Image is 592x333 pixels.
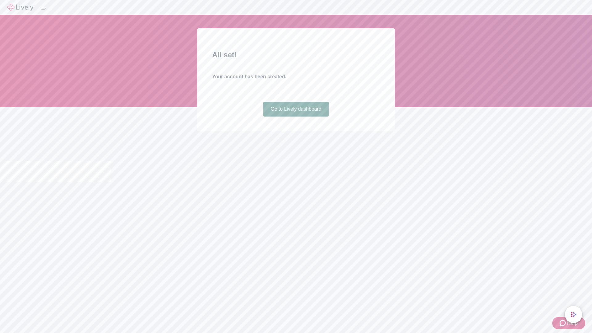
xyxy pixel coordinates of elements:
[565,306,582,323] button: chat
[560,319,567,327] svg: Zendesk support icon
[567,319,578,327] span: Help
[41,8,46,10] button: Log out
[7,4,33,11] img: Lively
[212,73,380,80] h4: Your account has been created.
[570,311,577,318] svg: Lively AI Assistant
[212,49,380,60] h2: All set!
[263,102,329,117] a: Go to Lively dashboard
[552,317,585,329] button: Zendesk support iconHelp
